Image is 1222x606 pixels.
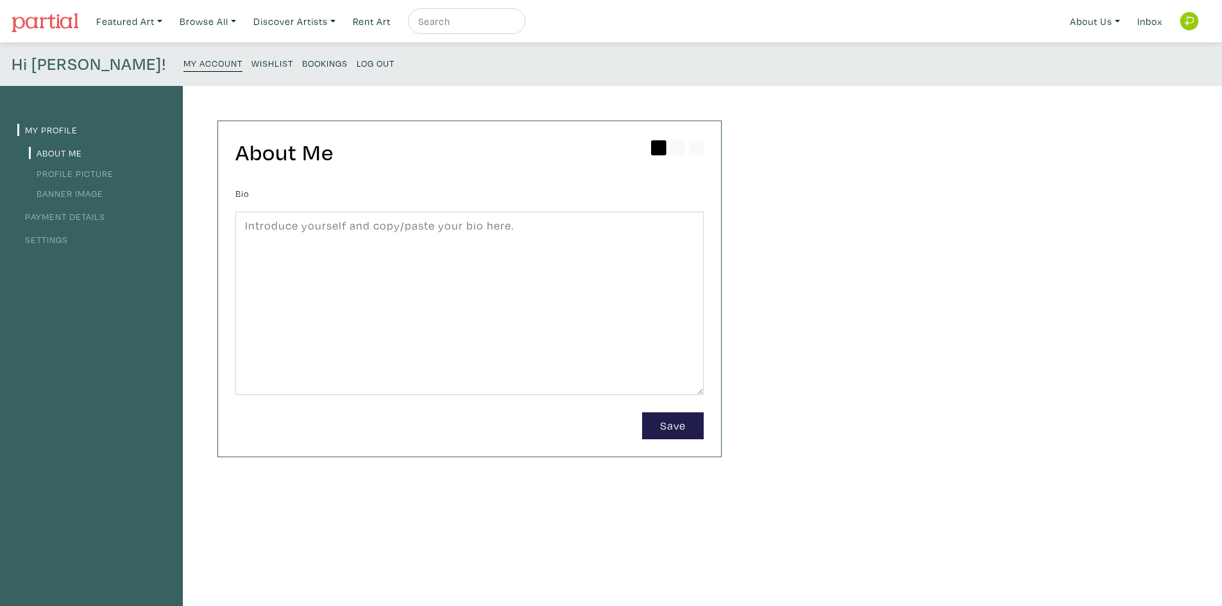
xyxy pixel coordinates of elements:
small: Wishlist [251,57,293,69]
a: About Us [1064,8,1126,35]
button: Save [642,412,704,440]
small: Bookings [302,57,348,69]
a: Profile Picture [29,167,114,180]
a: My Profile [17,124,78,136]
small: My Account [183,57,242,69]
a: Featured Art [90,8,168,35]
input: Search [417,13,513,29]
a: Payment Details [17,210,105,223]
a: Wishlist [251,54,293,71]
a: Browse All [174,8,242,35]
a: Log Out [357,54,395,71]
a: Discover Artists [248,8,341,35]
a: Inbox [1132,8,1168,35]
h2: About Me [235,139,704,166]
h4: Hi [PERSON_NAME]! [12,54,166,74]
img: phpThumb.php [1180,12,1199,31]
a: About Me [29,147,82,159]
a: Banner Image [29,187,103,199]
a: Settings [17,233,68,246]
a: My Account [183,54,242,72]
small: Log Out [357,57,395,69]
label: Bio [235,187,250,201]
a: Rent Art [347,8,396,35]
a: Bookings [302,54,348,71]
